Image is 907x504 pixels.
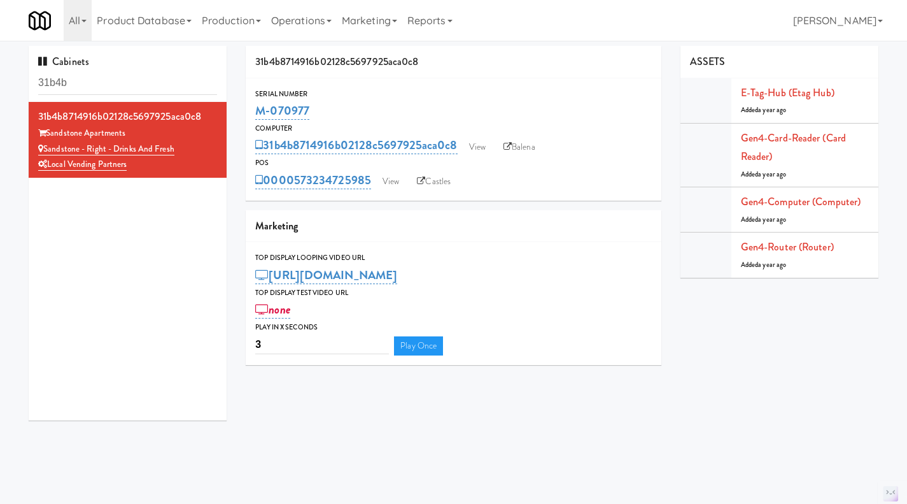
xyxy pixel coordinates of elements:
span: ASSETS [690,54,726,69]
a: 31b4b8714916b02128c5697925aca0c8 [255,136,457,154]
div: Top Display Looping Video Url [255,252,652,264]
a: Gen4-card-reader (Card Reader) [741,131,846,164]
div: Play in X seconds [255,321,652,334]
a: Sandstone - Right - Drinks and Fresh [38,143,174,155]
img: Micromart [29,10,51,32]
span: Added [741,215,787,224]
a: 0000573234725985 [255,171,371,189]
span: a year ago [758,105,786,115]
div: POS [255,157,652,169]
div: Computer [255,122,652,135]
span: a year ago [758,260,786,270]
a: Local Vending Partners [38,158,127,171]
div: Serial Number [255,88,652,101]
a: Balena [497,138,542,157]
span: Added [741,105,787,115]
span: Added [741,260,787,270]
a: Gen4-router (Router) [741,240,834,254]
li: 31b4b8714916b02128c5697925aca0c8Sandstone Apartments Sandstone - Right - Drinks and FreshLocal Ve... [29,102,227,178]
a: Castles [411,172,457,191]
a: Play Once [394,336,443,356]
div: Sandstone Apartments [38,126,217,141]
input: Search cabinets [38,71,217,95]
div: Top Display Test Video Url [255,287,652,299]
div: 31b4b8714916b02128c5697925aca0c8 [38,107,217,126]
span: a year ago [758,215,786,224]
div: 31b4b8714916b02128c5697925aca0c8 [246,46,661,78]
span: Added [741,169,787,179]
span: a year ago [758,169,786,179]
span: Marketing [255,219,298,233]
a: [URL][DOMAIN_NAME] [255,266,397,284]
a: Gen4-computer (Computer) [741,194,861,209]
span: Cabinets [38,54,89,69]
a: none [255,301,290,319]
a: View [463,138,492,157]
a: View [376,172,405,191]
a: M-070977 [255,102,309,120]
a: E-tag-hub (Etag Hub) [741,85,834,100]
